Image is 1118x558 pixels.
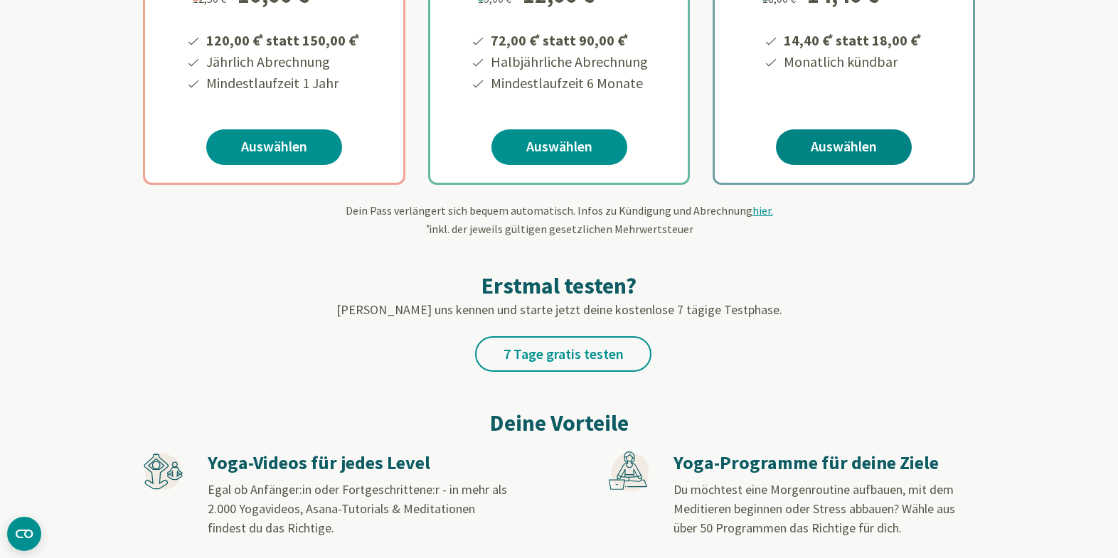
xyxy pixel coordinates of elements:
div: Dein Pass verlängert sich bequem automatisch. Infos zu Kündigung und Abrechnung [143,202,975,237]
span: Egal ob Anfänger:in oder Fortgeschrittene:r - in mehr als 2.000 Yogavideos, Asana-Tutorials & Med... [208,481,507,536]
span: inkl. der jeweils gültigen gesetzlichen Mehrwertsteuer [425,222,693,236]
a: Auswählen [491,129,627,165]
li: Monatlich kündbar [782,51,924,73]
li: Mindestlaufzeit 6 Monate [489,73,648,94]
button: CMP-Widget öffnen [7,517,41,551]
li: 72,00 € statt 90,00 € [489,27,648,51]
a: Auswählen [776,129,912,165]
li: Jährlich Abrechnung [204,51,362,73]
h2: Deine Vorteile [143,406,975,440]
p: [PERSON_NAME] uns kennen und starte jetzt deine kostenlose 7 tägige Testphase. [143,300,975,319]
h3: Yoga-Programme für deine Ziele [674,451,974,475]
span: hier. [752,203,773,218]
span: Du möchtest eine Morgenroutine aufbauen, mit dem Meditieren beginnen oder Stress abbauen? Wähle a... [674,481,955,536]
a: Auswählen [206,129,342,165]
li: Halbjährliche Abrechnung [489,51,648,73]
li: 14,40 € statt 18,00 € [782,27,924,51]
h2: Erstmal testen? [143,272,975,300]
a: 7 Tage gratis testen [475,336,651,372]
h3: Yoga-Videos für jedes Level [208,451,508,475]
li: 120,00 € statt 150,00 € [204,27,362,51]
li: Mindestlaufzeit 1 Jahr [204,73,362,94]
